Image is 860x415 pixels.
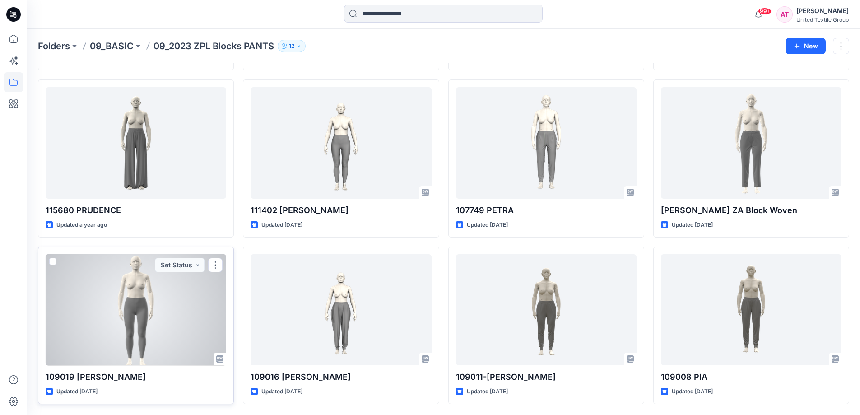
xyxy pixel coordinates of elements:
a: 109019 POLLY [46,254,226,366]
p: 109016 [PERSON_NAME] [251,371,431,383]
p: [PERSON_NAME] ZA Block Woven [661,204,841,217]
p: 109011-[PERSON_NAME] [456,371,637,383]
span: 99+ [758,8,772,15]
p: 107749 PETRA [456,204,637,217]
p: Updated [DATE] [261,387,302,396]
button: New [786,38,826,54]
p: Updated a year ago [56,220,107,230]
a: 109011-PAULA [456,254,637,366]
p: Updated [DATE] [467,387,508,396]
a: 109016 PEGGY [251,254,431,366]
p: Updated [DATE] [261,220,302,230]
div: United Textile Group [796,16,849,23]
a: Folders [38,40,70,52]
p: 115680 PRUDENCE [46,204,226,217]
div: [PERSON_NAME] [796,5,849,16]
a: 09_BASIC [90,40,134,52]
div: AT [776,6,793,23]
p: 12 [289,41,294,51]
p: 111402 [PERSON_NAME] [251,204,431,217]
p: 109019 [PERSON_NAME] [46,371,226,383]
button: 12 [278,40,306,52]
a: 111402 PAIGE [251,87,431,199]
a: 115680 PRUDENCE [46,87,226,199]
p: 09_2023 ZPL Blocks PANTS [153,40,274,52]
a: 107749 PETRA [456,87,637,199]
a: 109008 PIA [661,254,841,366]
p: Updated [DATE] [672,220,713,230]
p: Updated [DATE] [467,220,508,230]
a: PAM ZA Block Woven [661,87,841,199]
p: Updated [DATE] [56,387,98,396]
p: Updated [DATE] [672,387,713,396]
p: 109008 PIA [661,371,841,383]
